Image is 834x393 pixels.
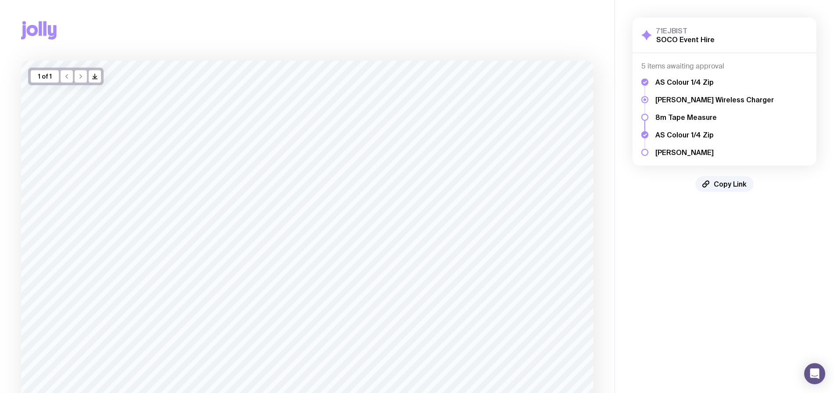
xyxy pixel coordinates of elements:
[714,180,747,188] span: Copy Link
[89,70,101,83] button: />/>
[656,26,715,35] h3: 71EJBIST
[655,78,774,87] h5: AS Colour 1/4 Zip
[655,113,774,122] h5: 8m Tape Measure
[656,35,715,44] h2: SOCO Event Hire
[93,74,97,79] g: /> />
[655,130,774,139] h5: AS Colour 1/4 Zip
[655,95,774,104] h5: [PERSON_NAME] Wireless Charger
[655,148,774,157] h5: [PERSON_NAME]
[641,62,808,71] h4: 5 items awaiting approval
[695,176,754,192] button: Copy Link
[804,363,825,384] div: Open Intercom Messenger
[31,70,59,83] div: 1 of 1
